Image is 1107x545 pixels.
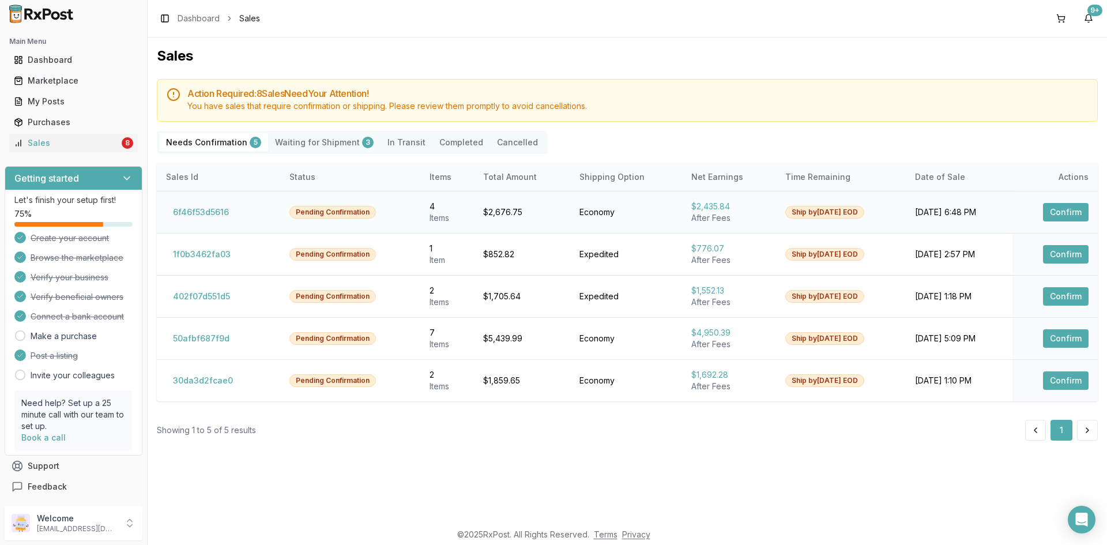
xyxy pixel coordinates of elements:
[268,133,381,152] button: Waiting for Shipment
[9,133,138,153] a: Sales8
[31,370,115,381] a: Invite your colleagues
[915,206,1003,218] div: [DATE] 6:48 PM
[21,397,126,432] p: Need help? Set up a 25 minute call with our team to set up.
[37,524,117,533] p: [EMAIL_ADDRESS][DOMAIN_NAME]
[31,232,109,244] span: Create your account
[432,133,490,152] button: Completed
[1050,420,1072,441] button: 1
[1043,329,1089,348] button: Confirm
[31,330,97,342] a: Make a purchase
[166,245,238,264] button: 1f0b3462fa03
[28,481,67,493] span: Feedback
[31,350,78,362] span: Post a listing
[1068,506,1095,533] div: Open Intercom Messenger
[1079,9,1098,28] button: 9+
[31,252,123,264] span: Browse the marketplace
[483,333,561,344] div: $5,439.99
[14,208,32,220] span: 75 %
[178,13,220,24] a: Dashboard
[691,339,767,350] div: After Fees
[594,529,617,539] a: Terms
[776,163,906,191] th: Time Remaining
[483,206,561,218] div: $2,676.75
[14,75,133,87] div: Marketplace
[1012,163,1098,191] th: Actions
[474,163,570,191] th: Total Amount
[166,203,236,221] button: 6f46f53d5616
[239,13,260,24] span: Sales
[289,290,376,303] div: Pending Confirmation
[5,51,142,69] button: Dashboard
[579,375,673,386] div: Economy
[430,327,465,339] div: 7
[280,163,420,191] th: Status
[579,249,673,260] div: Expedited
[187,100,1088,112] div: You have sales that require confirmation or shipping. Please review them promptly to avoid cancel...
[1043,287,1089,306] button: Confirm
[430,254,465,266] div: Item
[159,133,268,152] button: Needs Confirmation
[691,201,767,212] div: $2,435.84
[289,374,376,387] div: Pending Confirmation
[483,249,561,260] div: $852.82
[5,72,142,90] button: Marketplace
[9,70,138,91] a: Marketplace
[430,381,465,392] div: Item s
[5,476,142,497] button: Feedback
[1043,371,1089,390] button: Confirm
[5,92,142,111] button: My Posts
[157,424,256,436] div: Showing 1 to 5 of 5 results
[5,134,142,152] button: Sales8
[37,513,117,524] p: Welcome
[289,248,376,261] div: Pending Confirmation
[14,54,133,66] div: Dashboard
[1043,203,1089,221] button: Confirm
[381,133,432,152] button: In Transit
[14,116,133,128] div: Purchases
[430,339,465,350] div: Item s
[5,5,78,23] img: RxPost Logo
[362,137,374,148] div: 3
[691,327,767,339] div: $4,950.39
[622,529,650,539] a: Privacy
[289,206,376,219] div: Pending Confirmation
[579,291,673,302] div: Expedited
[289,332,376,345] div: Pending Confirmation
[187,89,1088,98] h5: Action Required: 8 Sale s Need Your Attention!
[691,369,767,381] div: $1,692.28
[915,249,1003,260] div: [DATE] 2:57 PM
[31,311,124,322] span: Connect a bank account
[579,206,673,218] div: Economy
[691,381,767,392] div: After Fees
[906,163,1012,191] th: Date of Sale
[785,206,864,219] div: Ship by [DATE] EOD
[9,50,138,70] a: Dashboard
[31,272,108,283] span: Verify your business
[430,201,465,212] div: 4
[785,332,864,345] div: Ship by [DATE] EOD
[166,371,240,390] button: 30da3d2fcae0
[785,248,864,261] div: Ship by [DATE] EOD
[420,163,474,191] th: Items
[430,243,465,254] div: 1
[430,212,465,224] div: Item s
[915,291,1003,302] div: [DATE] 1:18 PM
[14,171,79,185] h3: Getting started
[178,13,260,24] nav: breadcrumb
[691,296,767,308] div: After Fees
[570,163,682,191] th: Shipping Option
[483,375,561,386] div: $1,859.65
[21,433,66,442] a: Book a call
[5,456,142,476] button: Support
[9,91,138,112] a: My Posts
[490,133,545,152] button: Cancelled
[14,194,133,206] p: Let's finish your setup first!
[166,287,237,306] button: 402f07d551d5
[14,96,133,107] div: My Posts
[682,163,776,191] th: Net Earnings
[157,163,280,191] th: Sales Id
[9,112,138,133] a: Purchases
[579,333,673,344] div: Economy
[691,285,767,296] div: $1,552.13
[122,137,133,149] div: 8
